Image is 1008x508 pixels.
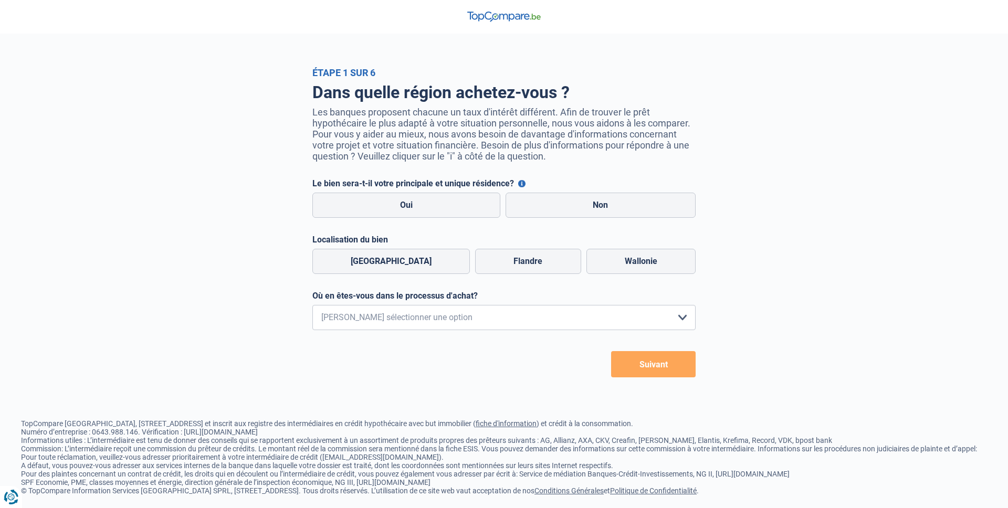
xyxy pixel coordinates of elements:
h1: Dans quelle région achetez-vous ? [312,82,696,102]
a: fiche d'information [476,419,537,428]
div: Étape 1 sur 6 [312,67,696,78]
label: Non [506,193,696,218]
a: Conditions Générales [534,486,604,495]
img: TopCompare Logo [467,12,541,22]
label: Wallonie [586,249,696,274]
label: Le bien sera-t-il votre principale et unique résidence? [312,178,696,188]
p: Les banques proposent chacune un taux d'intérêt différent. Afin de trouver le prêt hypothécaire l... [312,107,696,162]
button: Suivant [611,351,696,377]
label: Localisation du bien [312,235,696,245]
label: Oui [312,193,500,218]
label: Flandre [475,249,581,274]
label: Où en êtes-vous dans le processus d'achat? [312,291,696,301]
a: Politique de Confidentialité [610,486,697,495]
button: Le bien sera-t-il votre principale et unique résidence? [518,180,526,187]
label: [GEOGRAPHIC_DATA] [312,249,470,274]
